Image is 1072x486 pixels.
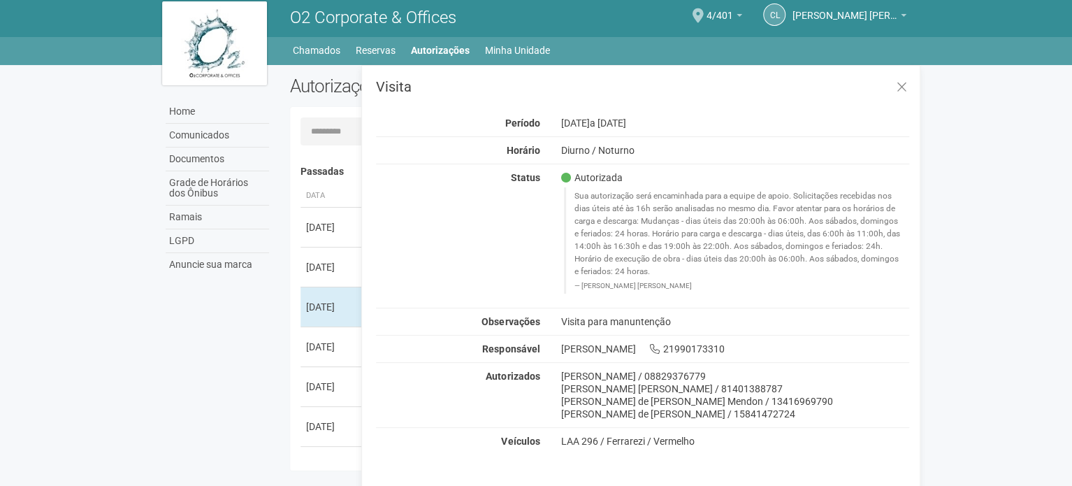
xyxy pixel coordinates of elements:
[306,220,358,234] div: [DATE]
[293,41,340,60] a: Chamados
[707,12,742,23] a: 4/401
[485,41,550,60] a: Minha Unidade
[505,117,539,129] strong: Período
[560,383,909,395] div: [PERSON_NAME] [PERSON_NAME] / 81401388787
[166,171,269,206] a: Grade de Horários dos Ônibus
[356,41,396,60] a: Reservas
[290,76,589,97] h2: Autorizações
[306,300,358,314] div: [DATE]
[376,80,909,94] h3: Visita
[574,281,901,291] footer: [PERSON_NAME] [PERSON_NAME]
[564,187,909,293] blockquote: Sua autorização será encaminhada para a equipe de apoio. Solicitações recebidas nos dias úteis at...
[550,343,920,355] div: [PERSON_NAME] 21990173310
[166,229,269,253] a: LGPD
[486,371,539,382] strong: Autorizados
[290,8,456,27] span: O2 Corporate & Offices
[166,124,269,148] a: Comunicados
[550,315,920,328] div: Visita para manuntenção
[510,172,539,183] strong: Status
[550,144,920,157] div: Diurno / Noturno
[763,3,785,26] a: CL
[589,117,625,129] span: a [DATE]
[306,260,358,274] div: [DATE]
[550,117,920,129] div: [DATE]
[506,145,539,156] strong: Horário
[166,253,269,276] a: Anuncie sua marca
[560,435,909,448] div: LAA 296 / Ferrarezi / Vermelho
[166,206,269,229] a: Ramais
[481,316,539,327] strong: Observações
[306,380,358,394] div: [DATE]
[560,395,909,408] div: [PERSON_NAME] de [PERSON_NAME] Mendon / 13416969790
[300,166,899,177] h4: Passadas
[501,436,539,447] strong: Veículos
[306,420,358,434] div: [DATE]
[306,340,358,354] div: [DATE]
[792,12,906,23] a: [PERSON_NAME] [PERSON_NAME]
[166,148,269,171] a: Documentos
[411,41,470,60] a: Autorizações
[560,370,909,383] div: [PERSON_NAME] / 08829376779
[560,171,622,184] span: Autorizada
[560,408,909,420] div: [PERSON_NAME] de [PERSON_NAME] / 15841472724
[482,343,539,355] strong: Responsável
[162,1,267,85] img: logo.jpg
[300,185,363,208] th: Data
[166,100,269,124] a: Home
